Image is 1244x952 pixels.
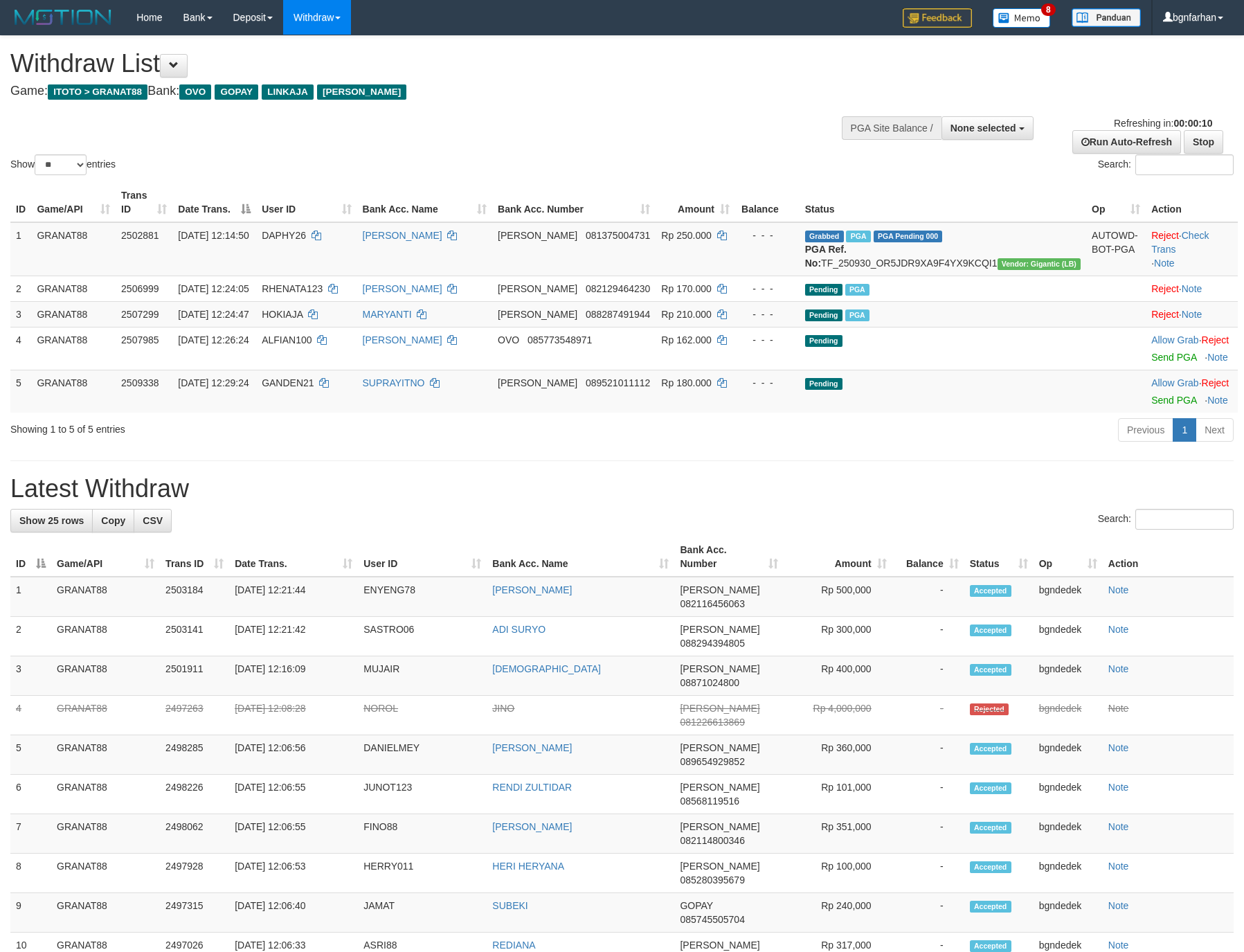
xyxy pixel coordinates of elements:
span: Accepted [970,664,1011,676]
td: · [1146,301,1238,327]
a: Show 25 rows [10,509,93,532]
td: JUNOT123 [358,775,487,814]
th: Bank Acc. Name: activate to sort column ascending [357,183,493,222]
td: 4 [10,696,51,735]
span: [DATE] 12:14:50 [178,230,249,241]
div: - - - [741,376,794,390]
a: Note [1154,258,1175,269]
a: Note [1108,742,1129,753]
span: [DATE] 12:24:05 [178,283,249,294]
td: · [1146,327,1238,370]
a: Reject [1151,309,1179,320]
span: Copy 081375004731 to clipboard [586,230,650,241]
span: PGA Pending [874,231,943,242]
span: GANDEN21 [262,377,314,388]
td: Rp 351,000 [784,814,892,854]
a: Note [1182,283,1202,294]
th: Action [1146,183,1238,222]
td: Rp 240,000 [784,893,892,933]
span: RHENATA123 [262,283,323,294]
td: [DATE] 12:06:56 [229,735,358,775]
a: HERI HERYANA [492,861,564,872]
td: Rp 500,000 [784,577,892,617]
td: bgndedek [1034,735,1103,775]
span: 8 [1041,3,1056,16]
td: GRANAT88 [51,735,160,775]
th: Op: activate to sort column ascending [1034,537,1103,577]
span: Marked by bgndedek [845,309,869,321]
th: ID [10,183,31,222]
a: Note [1182,309,1202,320]
td: GRANAT88 [51,814,160,854]
th: Date Trans.: activate to sort column ascending [229,537,358,577]
span: [PERSON_NAME] [680,624,759,635]
th: Action [1103,537,1234,577]
a: Allow Grab [1151,377,1198,388]
span: Grabbed [805,231,844,242]
span: Refreshing in: [1114,118,1212,129]
span: ITOTO > GRANAT88 [48,84,147,100]
span: Copy 082114800346 to clipboard [680,835,744,846]
td: bgndedek [1034,854,1103,893]
label: Search: [1098,509,1234,530]
a: Note [1108,782,1129,793]
span: 2507299 [121,309,159,320]
td: [DATE] 12:21:44 [229,577,358,617]
span: Copy 088287491944 to clipboard [586,309,650,320]
a: SUPRAYITNO [363,377,425,388]
td: GRANAT88 [51,854,160,893]
span: 2507985 [121,334,159,345]
span: Accepted [970,861,1011,873]
span: Marked by bgndedek [846,231,870,242]
span: Accepted [970,822,1011,834]
td: JAMAT [358,893,487,933]
img: MOTION_logo.png [10,7,116,28]
th: Trans ID: activate to sort column ascending [116,183,172,222]
td: HERRY011 [358,854,487,893]
td: 2498226 [160,775,229,814]
td: GRANAT88 [31,327,116,370]
td: bgndedek [1034,775,1103,814]
div: - - - [741,307,794,321]
th: Game/API: activate to sort column ascending [31,183,116,222]
th: Op: activate to sort column ascending [1086,183,1146,222]
th: Game/API: activate to sort column ascending [51,537,160,577]
label: Show entries [10,154,116,175]
button: None selected [941,116,1034,140]
td: GRANAT88 [31,222,116,276]
a: [PERSON_NAME] [492,584,572,595]
span: Accepted [970,625,1011,636]
span: Copy 085280395679 to clipboard [680,874,744,886]
a: [PERSON_NAME] [492,742,572,753]
span: Pending [805,284,842,296]
th: Date Trans.: activate to sort column descending [172,183,256,222]
span: Accepted [970,782,1011,794]
a: Note [1108,861,1129,872]
a: Stop [1184,130,1223,154]
span: [PERSON_NAME] [680,861,759,872]
span: ALFIAN100 [262,334,312,345]
a: Reject [1151,283,1179,294]
img: Button%20Memo.svg [993,8,1051,28]
span: Copy 082129464230 to clipboard [586,283,650,294]
td: GRANAT88 [51,893,160,933]
td: Rp 100,000 [784,854,892,893]
td: [DATE] 12:08:28 [229,696,358,735]
td: 4 [10,327,31,370]
div: Showing 1 to 5 of 5 entries [10,417,508,436]
div: PGA Site Balance / [842,116,941,140]
a: Note [1108,821,1129,832]
span: 2502881 [121,230,159,241]
th: Balance [735,183,800,222]
td: Rp 400,000 [784,656,892,696]
td: GRANAT88 [51,617,160,656]
span: GOPAY [215,84,258,100]
b: PGA Ref. No: [805,244,847,269]
a: RENDI ZULTIDAR [492,782,572,793]
th: Trans ID: activate to sort column ascending [160,537,229,577]
td: GRANAT88 [31,301,116,327]
a: [DEMOGRAPHIC_DATA] [492,663,601,674]
th: ID: activate to sort column descending [10,537,51,577]
span: [DATE] 12:24:47 [178,309,249,320]
td: - [892,696,964,735]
